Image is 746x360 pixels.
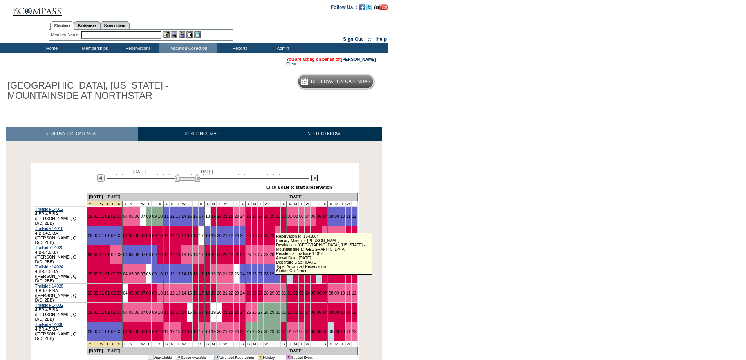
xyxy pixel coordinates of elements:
a: 15 [188,233,192,238]
a: 22 [229,214,233,219]
a: Sign Out [343,36,363,42]
a: 13 [176,310,181,315]
a: 10 [340,291,345,295]
a: 27 [258,329,263,334]
a: 06 [135,233,139,238]
a: Follow us on Twitter [366,4,372,9]
a: Help [376,36,387,42]
a: 14 [182,329,186,334]
a: 10 [158,214,163,219]
a: 21 [223,271,228,276]
a: 29 [270,214,275,219]
a: Trailside 14028 [35,284,63,288]
a: 08 [146,214,151,219]
a: 24 [240,271,245,276]
a: 11 [164,252,169,257]
a: 31 [281,291,286,295]
td: Reports [217,43,260,53]
img: Reservations [186,31,193,38]
a: 12 [352,214,357,219]
a: 30 [94,310,98,315]
a: 03 [117,214,121,219]
a: 31 [99,310,104,315]
a: 29 [88,214,92,219]
a: 09 [334,214,339,219]
td: Memberships [72,43,116,53]
a: 22 [229,310,233,315]
a: 06 [135,310,139,315]
img: b_calculator.gif [194,31,201,38]
a: 20 [217,271,222,276]
a: 09 [334,310,339,315]
a: 31 [99,214,104,219]
a: 16 [193,214,198,219]
a: 06 [135,291,139,295]
a: 30 [275,214,280,219]
a: 18 [205,214,210,219]
a: 17 [199,252,204,257]
a: 21 [223,252,228,257]
a: 16 [193,329,198,334]
a: 30 [94,252,98,257]
a: 07 [141,233,145,238]
a: 29 [88,291,92,295]
a: 01 [105,310,110,315]
a: 04 [123,310,128,315]
a: 22 [229,271,233,276]
a: 11 [346,310,351,315]
a: 01 [105,214,110,219]
a: 19 [211,310,216,315]
a: 07 [141,310,145,315]
a: 23 [234,329,239,334]
a: 28 [264,252,269,257]
a: 03 [299,214,304,219]
a: Trailside 14016 [35,226,63,231]
a: 12 [170,329,175,334]
a: 19 [211,214,216,219]
a: 25 [246,271,251,276]
a: 03 [117,329,121,334]
a: 12 [170,214,175,219]
a: 21 [223,329,228,334]
a: 02 [111,329,116,334]
a: 09 [152,233,157,238]
a: 05 [129,310,134,315]
a: 29 [88,271,92,276]
a: 06 [316,310,321,315]
a: Trailside 14032 [35,303,63,308]
a: 03 [117,233,121,238]
a: 17 [199,233,204,238]
a: 25 [246,291,251,295]
a: 30 [94,233,98,238]
a: 24 [240,329,245,334]
a: 20 [217,252,222,257]
a: 14 [182,214,186,219]
a: 24 [240,252,245,257]
a: 24 [240,233,245,238]
a: 11 [164,291,169,295]
a: 30 [94,214,98,219]
a: 17 [199,271,204,276]
a: 11 [346,214,351,219]
a: 07 [141,291,145,295]
a: 07 [322,291,327,295]
a: 30 [275,291,280,295]
a: 04 [305,291,310,295]
a: 27 [258,291,263,295]
a: 21 [223,214,228,219]
a: 09 [152,329,157,334]
a: 29 [88,310,92,315]
a: 10 [340,310,345,315]
a: 15 [188,291,192,295]
a: [PERSON_NAME] [341,57,376,62]
a: 02 [111,310,116,315]
a: 22 [229,252,233,257]
a: 12 [170,271,175,276]
a: 01 [105,233,110,238]
a: 31 [99,252,104,257]
a: 08 [146,252,151,257]
img: Next [311,174,318,182]
a: 08 [146,291,151,295]
a: RESERVATION CALENDAR [6,127,138,141]
a: 18 [205,329,210,334]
